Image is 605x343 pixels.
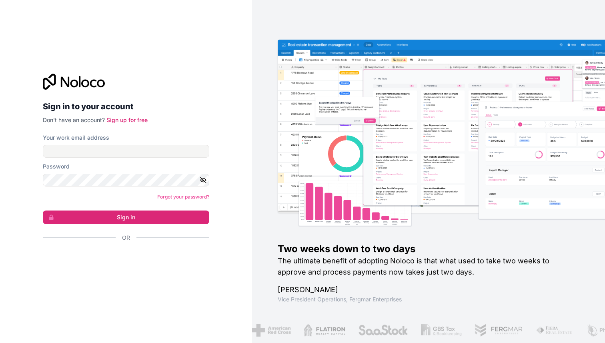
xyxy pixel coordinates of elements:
[358,324,409,337] img: /assets/saastock-C6Zbiodz.png
[106,116,148,123] a: Sign up for free
[475,324,523,337] img: /assets/fergmar-CudnrXN5.png
[43,99,209,114] h2: Sign in to your account
[43,211,209,224] button: Sign in
[43,116,105,123] span: Don't have an account?
[278,295,579,303] h1: Vice President Operations , Fergmar Enterprises
[43,174,209,187] input: Password
[43,134,109,142] label: Your work email address
[43,145,209,158] input: Email address
[421,324,462,337] img: /assets/gbstax-C-GtDUiK.png
[278,243,579,255] h1: Two weeks down to two days
[278,284,579,295] h1: [PERSON_NAME]
[122,234,130,242] span: Or
[278,255,579,278] h2: The ultimate benefit of adopting Noloco is that what used to take two weeks to approve and proces...
[536,324,573,337] img: /assets/fiera-fwj2N5v4.png
[157,194,209,200] a: Forgot your password?
[304,324,345,337] img: /assets/flatiron-C8eUkumj.png
[43,162,70,170] label: Password
[252,324,291,337] img: /assets/american-red-cross-BAupjrZR.png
